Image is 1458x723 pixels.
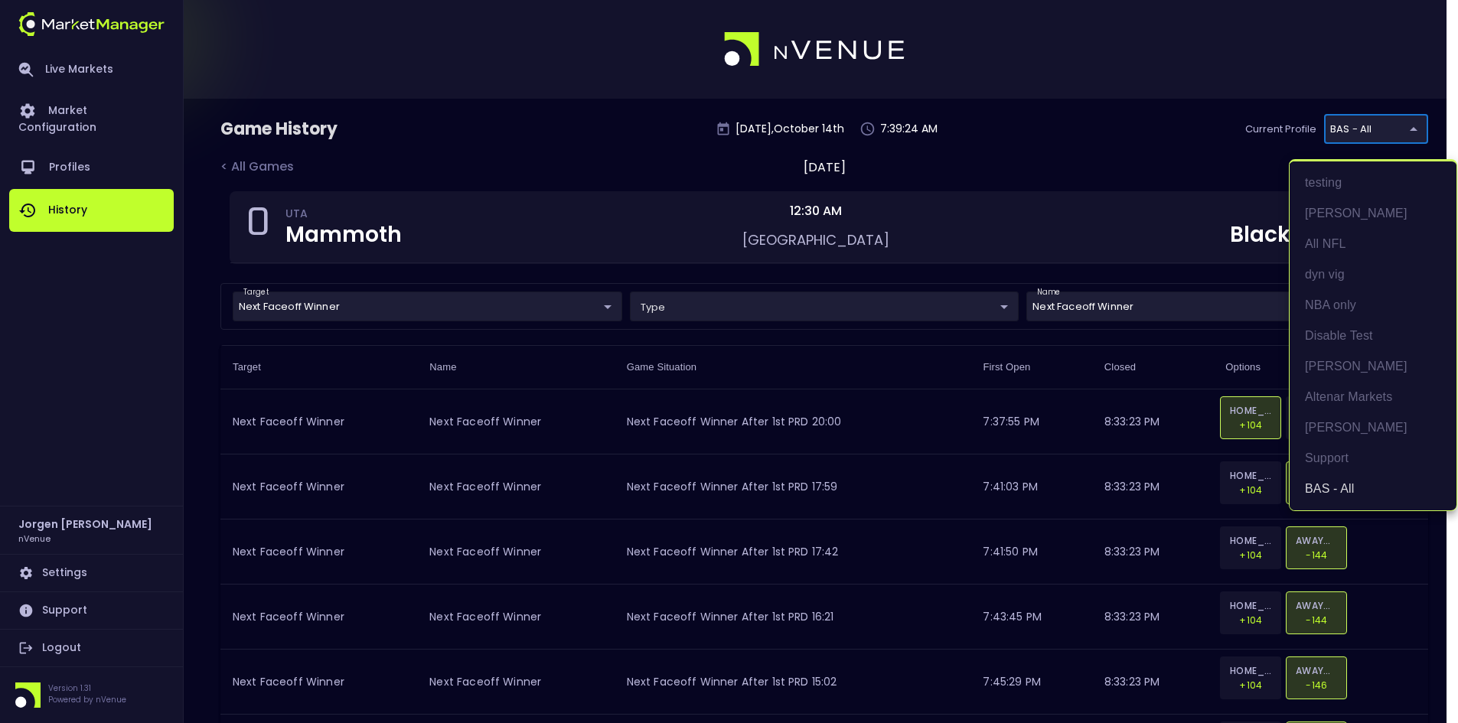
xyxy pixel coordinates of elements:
li: [PERSON_NAME] [1290,198,1456,229]
li: testing [1290,168,1456,198]
li: All NFL [1290,229,1456,259]
li: Support [1290,443,1456,474]
li: NBA only [1290,290,1456,321]
ul: target [1290,161,1456,510]
li: dyn vig [1290,259,1456,290]
li: Disable Test [1290,321,1456,351]
li: BAS - All [1290,474,1456,504]
li: [PERSON_NAME] [1290,412,1456,443]
li: [PERSON_NAME] [1290,351,1456,382]
li: Altenar Markets [1290,382,1456,412]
